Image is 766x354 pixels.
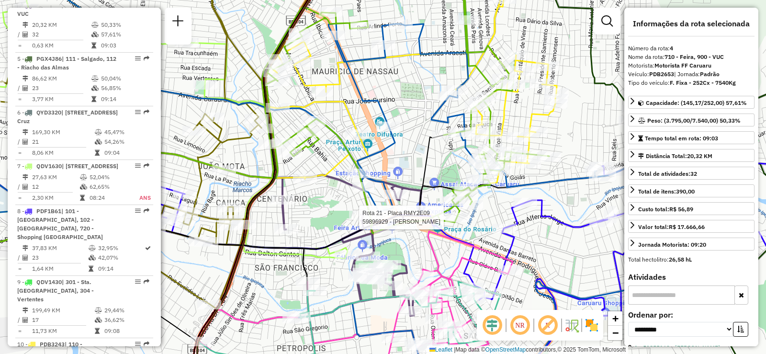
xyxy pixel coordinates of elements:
[670,79,736,86] strong: F. Fixa - 252Cx - 7540Kg
[638,205,693,214] div: Custo total:
[135,208,141,214] em: Opções
[454,346,455,353] span: |
[733,322,748,337] button: Ordem crescente
[638,240,706,249] div: Jornada Motorista: 09:20
[23,255,28,261] i: Total de Atividades
[144,341,149,347] em: Rota exportada
[485,346,526,353] a: OpenStreetMap
[628,114,755,126] a: Peso: (3.795,00/7.540,00) 50,33%
[536,314,559,337] span: Exibir rótulo
[628,184,755,197] a: Total de itens:390,00
[101,41,149,50] td: 09:03
[628,202,755,215] a: Custo total:R$ 56,89
[145,245,151,251] i: Rota otimizada
[36,109,61,116] span: QYD3320
[17,182,22,192] td: /
[95,317,102,323] i: % de utilização da cubagem
[36,207,61,215] span: PDF1B61
[144,279,149,285] em: Rota exportada
[687,152,712,160] span: 20,32 KM
[628,79,755,87] div: Tipo do veículo:
[23,308,28,313] i: Distância Total
[700,70,720,78] strong: Padrão
[23,174,28,180] i: Distância Total
[101,74,149,83] td: 50,04%
[23,129,28,135] i: Distância Total
[23,245,28,251] i: Distância Total
[17,30,22,39] td: /
[508,314,531,337] span: Ocultar NR
[89,193,128,203] td: 08:24
[89,245,96,251] i: % de utilização do peso
[628,273,755,282] h4: Atividades
[17,264,22,274] td: =
[23,32,28,37] i: Total de Atividades
[654,62,711,69] strong: Motorista FF Caruaru
[95,139,102,145] i: % de utilização da cubagem
[32,83,91,93] td: 23
[17,109,118,125] span: 6 -
[91,22,99,28] i: % de utilização do peso
[23,184,28,190] i: Total de Atividades
[669,256,692,263] strong: 26,58 hL
[628,255,755,264] div: Total hectolitro:
[32,253,88,263] td: 23
[91,32,99,37] i: % de utilização da cubagem
[91,76,99,81] i: % de utilização do peso
[628,70,755,79] div: Veículo:
[144,163,149,169] em: Rota exportada
[32,137,94,147] td: 21
[665,53,724,60] strong: 710 - Feira, 900 - VUC
[23,76,28,81] i: Distância Total
[638,170,697,177] span: Total de atividades:
[135,109,141,115] em: Opções
[104,306,149,315] td: 29,44%
[584,318,599,333] img: Exibir/Ocultar setores
[98,243,144,253] td: 32,95%
[649,70,674,78] strong: PDB2653
[32,172,79,182] td: 27,63 KM
[36,278,62,285] span: QDV1430
[32,306,94,315] td: 199,49 KM
[17,326,22,336] td: =
[597,11,617,31] a: Exibir filtros
[98,253,144,263] td: 42,07%
[17,278,94,303] span: | 301 - Sta. [GEOGRAPHIC_DATA], 304 - Vertentes
[17,315,22,325] td: /
[32,94,91,104] td: 3,77 KM
[32,243,88,253] td: 37,83 KM
[104,127,149,137] td: 45,47%
[628,19,755,28] h4: Informações da rota selecionada
[98,264,144,274] td: 09:14
[628,44,755,53] div: Número da rota:
[645,135,718,142] span: Tempo total em rota: 09:03
[17,137,22,147] td: /
[628,238,755,251] a: Jornada Motorista: 09:20
[32,264,88,274] td: 1,64 KM
[144,56,149,61] em: Rota exportada
[89,266,93,272] i: Tempo total em rota
[628,131,755,144] a: Tempo total em rota: 09:03
[32,127,94,137] td: 169,30 KM
[32,30,91,39] td: 32
[647,117,741,124] span: Peso: (3.795,00/7.540,00) 50,33%
[638,223,705,231] div: Valor total:
[612,312,619,324] span: +
[17,207,103,240] span: 8 -
[32,182,79,192] td: 12
[17,193,22,203] td: =
[23,139,28,145] i: Total de Atividades
[32,20,91,30] td: 20,32 KM
[17,83,22,93] td: /
[628,309,755,320] label: Ordenar por:
[32,74,91,83] td: 86,62 KM
[17,278,94,303] span: 9 -
[104,137,149,147] td: 54,26%
[135,341,141,347] em: Opções
[32,148,94,158] td: 8,06 KM
[674,70,720,78] span: | Jornada:
[17,94,22,104] td: =
[628,167,755,180] a: Total de atividades:32
[429,346,452,353] a: Leaflet
[104,326,149,336] td: 09:08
